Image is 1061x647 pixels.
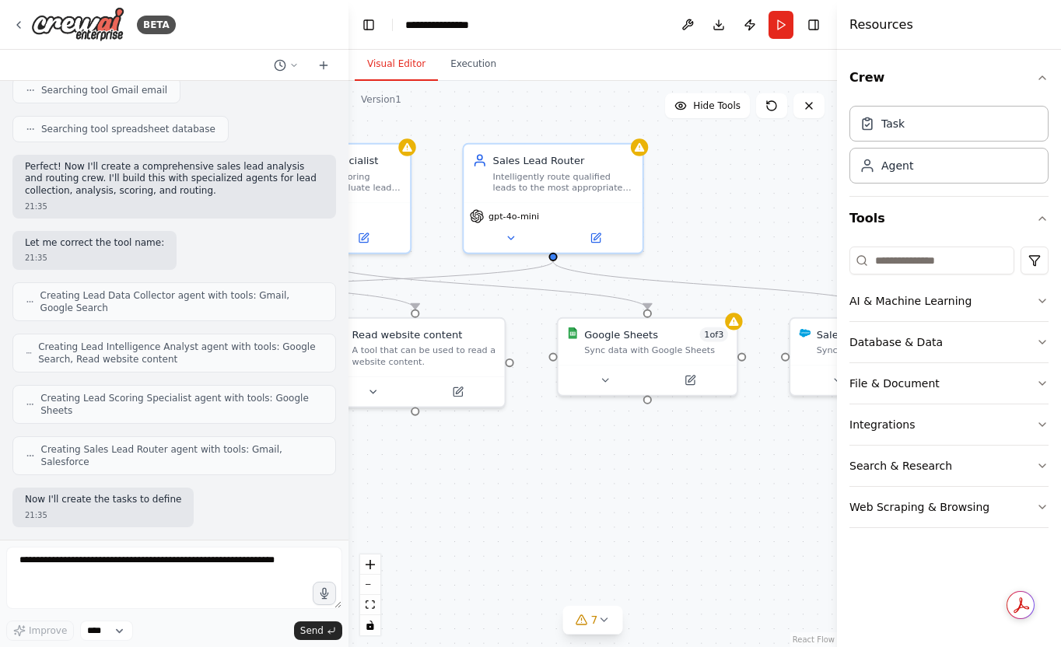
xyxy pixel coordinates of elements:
div: Sync data with Google Sheets [584,344,728,356]
button: Click to speak your automation idea [313,582,336,605]
div: 21:35 [25,252,164,264]
button: Web Scraping & Browsing [849,487,1049,527]
button: Open in side panel [649,372,730,389]
img: Google Sheets [567,327,579,339]
div: Sales Lead RouterIntelligently route qualified leads to the most appropriate sales team members b... [462,143,643,254]
button: toggle interactivity [360,615,380,635]
button: Open in side panel [322,229,404,247]
span: Send [300,624,324,637]
div: ScrapeWebsiteToolRead website contentA tool that can be used to read a website content. [324,317,506,408]
span: Hide Tools [693,100,741,112]
button: fit view [360,595,380,615]
div: React Flow controls [360,554,380,635]
h4: Resources [849,16,913,34]
button: Integrations [849,404,1049,445]
span: Creating Sales Lead Router agent with tools: Gmail, Salesforce [41,443,323,468]
div: Task [881,116,905,131]
g: Edge from 1a14361b-bf45-415b-b861-8e1bcd2da72a to 96ce34b2-2235-43eb-97cb-a693c6acf18d [313,261,655,310]
button: Hide Tools [665,93,750,118]
button: Hide right sidebar [803,14,825,36]
button: Improve [6,621,74,641]
div: Apply systematic scoring methodology to evaluate leads based on company size, industry fit, budge... [261,170,401,194]
div: Lead Scoring Specialist [261,153,401,168]
button: zoom in [360,554,380,575]
span: 7 [591,612,598,628]
button: File & Document [849,363,1049,404]
p: Now I'll create the tasks to define [25,494,181,506]
button: Crew [849,56,1049,100]
div: Tools [849,240,1049,540]
div: Google SheetsGoogle Sheets1of3Sync data with Google Sheets [557,317,738,397]
button: Hide left sidebar [358,14,380,36]
span: Searching tool spreadsheet database [41,123,215,135]
button: Execution [438,48,509,81]
span: Creating Lead Intelligence Analyst agent with tools: Google Search, Read website content [38,341,323,365]
button: Open in side panel [555,229,636,247]
div: Lead Scoring SpecialistApply systematic scoring methodology to evaluate leads based on company si... [230,143,411,254]
div: Sync records from Salesforce [817,344,961,356]
button: Database & Data [849,322,1049,362]
g: Edge from 32876f08-7474-44ad-9dae-f7952f6a0ab6 to c2a10378-6b25-4c19-a90d-67b541501afb [546,261,888,310]
div: Sales Lead Router [493,153,634,168]
span: Number of enabled actions [700,327,728,342]
button: Visual Editor [355,48,438,81]
span: gpt-4o-mini [488,211,539,222]
button: Search & Research [849,446,1049,486]
span: Improve [29,624,67,637]
div: SalesforceSalesforceSync records from Salesforce [789,317,970,397]
div: Crew [849,100,1049,196]
button: AI & Machine Learning [849,281,1049,321]
span: Creating Lead Scoring Specialist agent with tools: Google Sheets [40,392,323,417]
img: Logo [31,7,124,42]
a: React Flow attribution [793,635,835,644]
button: Open in side panel [417,383,499,400]
div: Salesforce [817,327,870,342]
button: 7 [563,606,623,635]
div: BETA [137,16,176,34]
button: zoom out [360,575,380,595]
nav: breadcrumb [405,17,485,33]
button: Start a new chat [311,56,336,75]
img: Salesforce [799,327,811,339]
div: Read website content [352,327,463,342]
p: Let me correct the tool name: [25,237,164,250]
div: Agent [881,158,913,173]
div: Google Sheets [584,327,658,342]
span: Creating Lead Data Collector agent with tools: Gmail, Google Search [40,289,323,314]
button: Tools [849,197,1049,240]
div: 21:35 [25,509,181,521]
span: Searching tool Gmail email [41,84,167,96]
button: Send [294,621,342,640]
g: Edge from 6e528678-bb6e-4aea-99a1-36f910df75e5 to 4ac888a7-f0bd-4c5e-9115-fc0091798287 [82,261,423,310]
div: 21:35 [25,201,324,212]
div: Intelligently route qualified leads to the most appropriate sales team members based on territory... [493,170,634,194]
button: Switch to previous chat [268,56,305,75]
div: Version 1 [361,93,401,106]
p: Perfect! Now I'll create a comprehensive sales lead analysis and routing crew. I'll build this wi... [25,161,324,198]
div: A tool that can be used to read a website content. [352,344,496,368]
